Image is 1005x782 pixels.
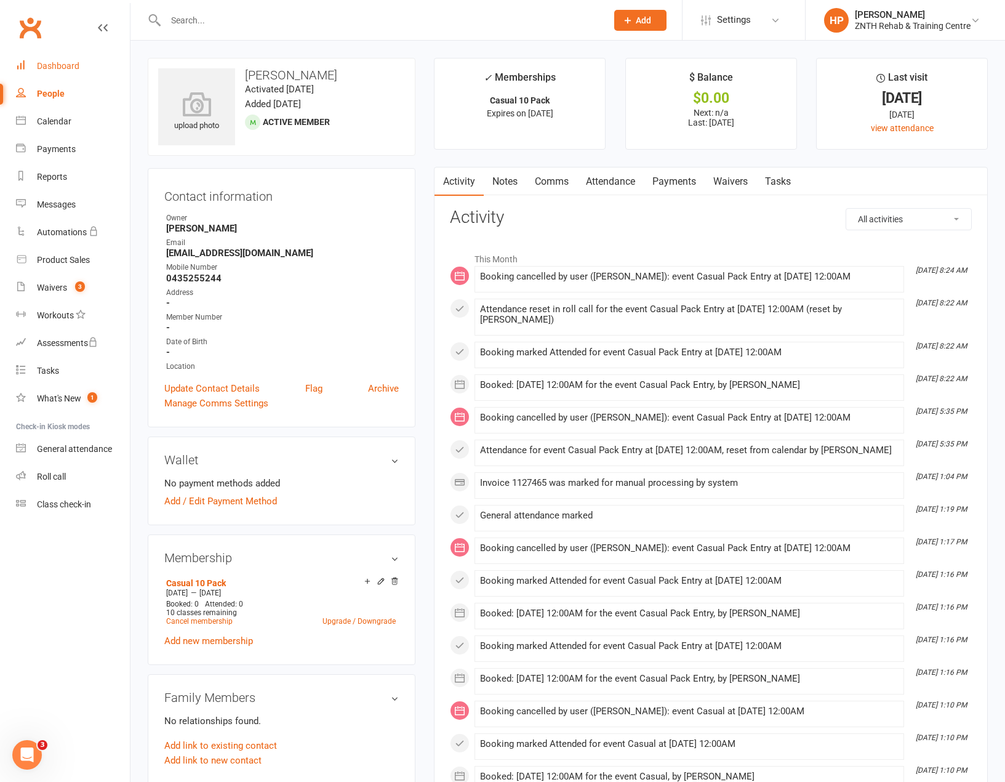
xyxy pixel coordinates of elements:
[480,347,899,358] div: Booking marked Attended for event Casual Pack Entry at [DATE] 12:00AM
[16,385,130,413] a: What's New1
[16,463,130,491] a: Roll call
[166,312,399,323] div: Member Number
[37,255,90,265] div: Product Sales
[164,635,253,647] a: Add new membership
[164,714,399,728] p: No relationships found.
[37,310,74,320] div: Workouts
[166,273,399,284] strong: 0435255244
[434,167,484,196] a: Activity
[916,472,967,481] i: [DATE] 1:04 PM
[37,499,91,509] div: Class check-in
[166,361,399,373] div: Location
[876,70,927,92] div: Last visit
[490,95,550,105] strong: Casual 10 Pack
[305,381,322,396] a: Flag
[916,342,967,350] i: [DATE] 8:22 AM
[37,61,79,71] div: Dashboard
[480,739,899,749] div: Booking marked Attended for event Casual at [DATE] 12:00AM
[614,10,667,31] button: Add
[484,70,556,92] div: Memberships
[916,440,967,448] i: [DATE] 5:35 PM
[16,108,130,135] a: Calendar
[480,608,899,619] div: Booked: [DATE] 12:00AM for the event Casual Pack Entry, by [PERSON_NAME]
[87,392,97,403] span: 1
[16,302,130,329] a: Workouts
[16,274,130,302] a: Waivers 3
[166,589,188,597] span: [DATE]
[166,322,399,333] strong: -
[12,740,42,770] iframe: Intercom live chat
[916,668,967,677] i: [DATE] 1:16 PM
[480,272,899,282] div: Booking cancelled by user ([PERSON_NAME]): event Casual Pack Entry at [DATE] 12:00AM
[16,246,130,274] a: Product Sales
[916,374,967,383] i: [DATE] 8:22 AM
[37,283,67,292] div: Waivers
[166,578,226,588] a: Casual 10 Pack
[164,753,262,768] a: Add link to new contact
[637,92,785,105] div: $0.00
[916,299,967,307] i: [DATE] 8:22 AM
[689,70,733,92] div: $ Balance
[637,108,785,127] p: Next: n/a Last: [DATE]
[450,246,972,266] li: This Month
[166,336,399,348] div: Date of Birth
[16,219,130,246] a: Automations
[38,740,47,750] span: 3
[480,576,899,586] div: Booking marked Attended for event Casual Pack Entry at [DATE] 12:00AM
[480,510,899,521] div: General attendance marked
[164,551,399,565] h3: Membership
[916,635,967,644] i: [DATE] 1:16 PM
[480,706,899,717] div: Booking cancelled by user ([PERSON_NAME]): event Casual at [DATE] 12:00AM
[37,338,98,348] div: Assessments
[37,116,71,126] div: Calendar
[245,84,314,95] time: Activated [DATE]
[916,505,967,514] i: [DATE] 1:19 PM
[828,92,976,105] div: [DATE]
[705,167,756,196] a: Waivers
[15,12,46,43] a: Clubworx
[166,297,399,308] strong: -
[487,108,553,118] span: Expires on [DATE]
[916,766,967,775] i: [DATE] 1:10 PM
[636,15,651,25] span: Add
[164,691,399,704] h3: Family Members
[166,212,399,224] div: Owner
[577,167,644,196] a: Attendance
[75,281,85,292] span: 3
[484,167,526,196] a: Notes
[871,123,934,133] a: view attendance
[163,588,399,598] div: —
[164,738,277,753] a: Add link to existing contact
[480,772,899,782] div: Booked: [DATE] 12:00AM for the event Casual, by [PERSON_NAME]
[158,92,235,132] div: upload photo
[245,99,301,110] time: Added [DATE]
[37,366,59,376] div: Tasks
[480,641,899,651] div: Booking marked Attended for event Casual Pack Entry at [DATE] 12:00AM
[916,733,967,742] i: [DATE] 1:10 PM
[855,9,971,20] div: [PERSON_NAME]
[162,12,598,29] input: Search...
[916,603,967,611] i: [DATE] 1:16 PM
[37,472,66,482] div: Roll call
[480,543,899,554] div: Booking cancelled by user ([PERSON_NAME]): event Casual Pack Entry at [DATE] 12:00AM
[166,262,399,273] div: Mobile Number
[166,617,233,626] a: Cancel membership
[166,347,399,358] strong: -
[644,167,705,196] a: Payments
[164,381,260,396] a: Update Contact Details
[480,674,899,684] div: Booked: [DATE] 12:00AM for the event Casual Pack Entry, by [PERSON_NAME]
[480,478,899,488] div: Invoice 1127465 was marked for manual processing by system
[16,191,130,219] a: Messages
[824,8,849,33] div: HP
[166,248,399,259] strong: [EMAIL_ADDRESS][DOMAIN_NAME]
[717,6,751,34] span: Settings
[164,185,399,203] h3: Contact information
[205,600,243,608] span: Attended: 0
[37,227,87,237] div: Automations
[450,208,972,227] h3: Activity
[322,617,396,626] a: Upgrade / Downgrade
[480,304,899,325] div: Attendance reset in roll call for the event Casual Pack Entry at [DATE] 12:00AM (reset by [PERSON...
[37,89,65,99] div: People
[37,172,67,182] div: Reports
[16,80,130,108] a: People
